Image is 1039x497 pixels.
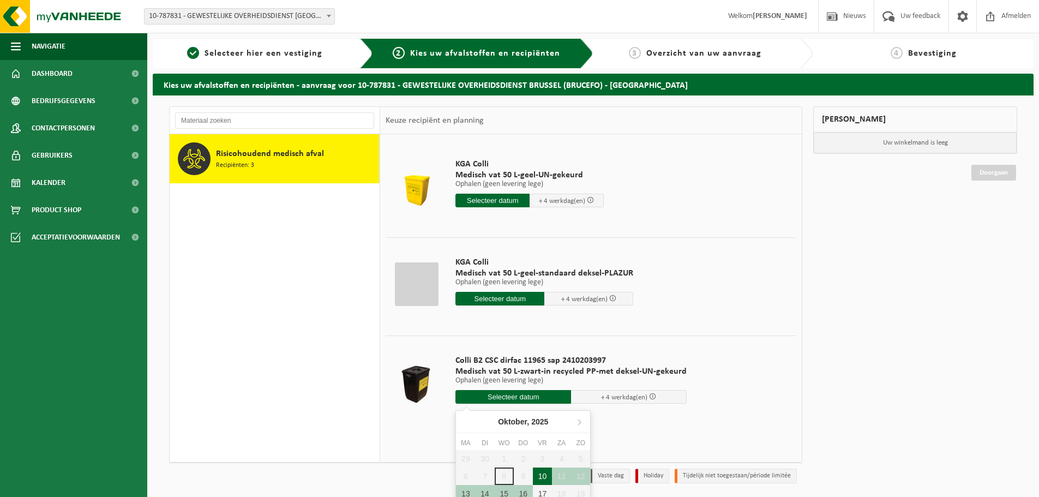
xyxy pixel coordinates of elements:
[590,469,630,483] li: Vaste dag
[410,49,560,58] span: Kies uw afvalstoffen en recipiënten
[455,181,604,188] p: Ophalen (geen levering lege)
[494,413,552,430] div: Oktober,
[455,194,530,207] input: Selecteer datum
[675,469,797,483] li: Tijdelijk niet toegestaan/période limitée
[561,296,608,303] span: + 4 werkdag(en)
[814,133,1017,153] p: Uw winkelmand is leeg
[455,292,544,306] input: Selecteer datum
[531,418,548,426] i: 2025
[971,165,1016,181] a: Doorgaan
[32,60,73,87] span: Dashboard
[629,47,641,59] span: 3
[216,160,254,171] span: Recipiënten: 3
[187,47,199,59] span: 1
[533,438,552,448] div: vr
[170,134,380,183] button: Risicohoudend medisch afval Recipiënten: 3
[455,355,687,366] span: Colli B2 CSC dirfac 11965 sap 2410203997
[455,390,571,404] input: Selecteer datum
[646,49,761,58] span: Overzicht van uw aanvraag
[753,12,807,20] strong: [PERSON_NAME]
[158,47,351,60] a: 1Selecteer hier een vestiging
[635,469,669,483] li: Holiday
[455,279,633,286] p: Ophalen (geen levering lege)
[32,224,120,251] span: Acceptatievoorwaarden
[32,169,65,196] span: Kalender
[32,196,81,224] span: Product Shop
[32,142,73,169] span: Gebruikers
[455,366,687,377] span: Medisch vat 50 L-zwart-in recycled PP-met deksel-UN-gekeurd
[455,268,633,279] span: Medisch vat 50 L-geel-standaard deksel-PLAZUR
[455,377,687,385] p: Ophalen (geen levering lege)
[813,106,1017,133] div: [PERSON_NAME]
[32,115,95,142] span: Contactpersonen
[601,394,647,401] span: + 4 werkdag(en)
[539,197,585,205] span: + 4 werkdag(en)
[455,257,633,268] span: KGA Colli
[514,438,533,448] div: do
[393,47,405,59] span: 2
[205,49,322,58] span: Selecteer hier een vestiging
[475,438,494,448] div: di
[380,107,489,134] div: Keuze recipiënt en planning
[455,159,604,170] span: KGA Colli
[571,438,590,448] div: zo
[552,438,571,448] div: za
[153,74,1034,95] h2: Kies uw afvalstoffen en recipiënten - aanvraag voor 10-787831 - GEWESTELIJKE OVERHEIDSDIENST BRUS...
[456,438,475,448] div: ma
[216,147,324,160] span: Risicohoudend medisch afval
[32,33,65,60] span: Navigatie
[455,170,604,181] span: Medisch vat 50 L-geel-UN-gekeurd
[891,47,903,59] span: 4
[533,468,552,485] div: 10
[32,87,95,115] span: Bedrijfsgegevens
[145,9,334,24] span: 10-787831 - GEWESTELIJKE OVERHEIDSDIENST BRUSSEL (BRUCEFO) - ANDERLECHT
[908,49,957,58] span: Bevestiging
[495,438,514,448] div: wo
[144,8,335,25] span: 10-787831 - GEWESTELIJKE OVERHEIDSDIENST BRUSSEL (BRUCEFO) - ANDERLECHT
[175,112,374,129] input: Materiaal zoeken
